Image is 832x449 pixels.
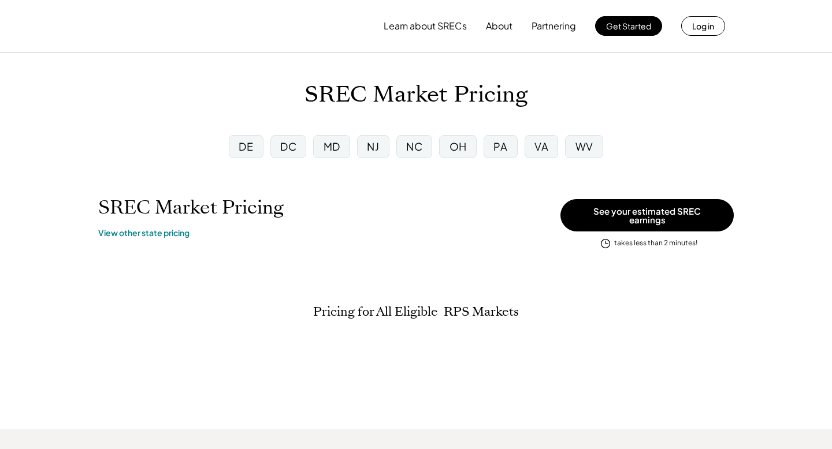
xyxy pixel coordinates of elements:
[486,14,512,38] button: About
[450,139,467,154] div: OH
[560,199,734,231] button: See your estimated SREC earnings
[324,139,340,154] div: MD
[575,139,593,154] div: WV
[406,139,422,154] div: NC
[107,6,203,46] img: yH5BAEAAAAALAAAAAABAAEAAAIBRAA7
[595,16,662,36] button: Get Started
[493,139,507,154] div: PA
[98,227,190,239] a: View other state pricing
[532,14,576,38] button: Partnering
[681,16,725,36] button: Log in
[304,81,528,108] h1: SREC Market Pricing
[98,196,284,219] h1: SREC Market Pricing
[239,139,253,154] div: DE
[313,304,519,319] h2: Pricing for All Eligible RPS Markets
[614,238,697,248] div: takes less than 2 minutes!
[280,139,296,154] div: DC
[534,139,548,154] div: VA
[367,139,379,154] div: NJ
[384,14,467,38] button: Learn about SRECs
